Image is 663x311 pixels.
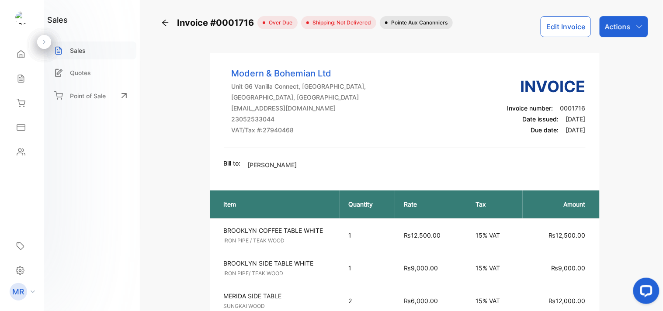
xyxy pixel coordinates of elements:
p: SUNGKAI WOOD [224,302,333,310]
p: 1 [348,263,386,273]
p: MR [13,286,24,297]
span: [DATE] [566,115,586,123]
a: Point of Sale [47,86,136,105]
p: Modern & Bohemian Ltd [232,67,366,80]
p: Unit G6 Vanilla Connect, [GEOGRAPHIC_DATA], [232,82,366,91]
span: ₨12,500.00 [404,232,441,239]
span: ₨12,000.00 [549,297,586,304]
p: 15% VAT [476,296,514,305]
p: MERIDA SIDE TABLE [224,291,333,301]
p: 1 [348,231,386,240]
span: ₨9,000.00 [404,264,438,272]
span: ₨12,500.00 [549,232,586,239]
p: 15% VAT [476,263,514,273]
p: Point of Sale [70,91,106,100]
p: [PERSON_NAME] [248,160,297,169]
span: ₨9,000.00 [552,264,586,272]
p: BROOKLYN COFFEE TABLE WHITE [224,226,333,235]
p: VAT/Tax #: 27940468 [232,125,366,135]
p: Sales [70,46,86,55]
p: [EMAIL_ADDRESS][DOMAIN_NAME] [232,104,366,113]
span: ₨6,000.00 [404,297,438,304]
span: [DATE] [566,126,586,134]
span: Date issued: [523,115,559,123]
h1: sales [47,14,68,26]
p: BROOKLYN SIDE TABLE WHITE [224,259,333,268]
p: 2 [348,296,386,305]
p: [GEOGRAPHIC_DATA], [GEOGRAPHIC_DATA] [232,93,366,102]
span: Invoice #0001716 [177,16,257,29]
button: Actions [600,16,648,37]
iframe: LiveChat chat widget [626,274,663,311]
p: Item [224,200,331,209]
button: Edit Invoice [541,16,591,37]
span: 0001716 [560,104,586,112]
span: Pointe aux Canonniers [388,19,448,27]
img: logo [15,11,28,24]
p: 15% VAT [476,231,514,240]
a: Quotes [47,64,136,82]
p: 23052533044 [232,114,366,124]
p: Amount [531,200,585,209]
a: Sales [47,41,136,59]
span: over due [265,19,292,27]
p: Rate [404,200,458,209]
p: IRON PIPE/ TEAK WOOD [224,270,333,277]
h3: Invoice [507,75,586,98]
p: Quotes [70,68,91,77]
p: Tax [476,200,514,209]
p: Quantity [348,200,386,209]
p: Actions [605,21,631,32]
p: IRON PIPE / TEAK WOOD [224,237,333,245]
span: Due date: [531,126,559,134]
span: Shipping: Not Delivered [309,19,371,27]
span: Invoice number: [507,104,553,112]
p: Bill to: [224,159,241,168]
